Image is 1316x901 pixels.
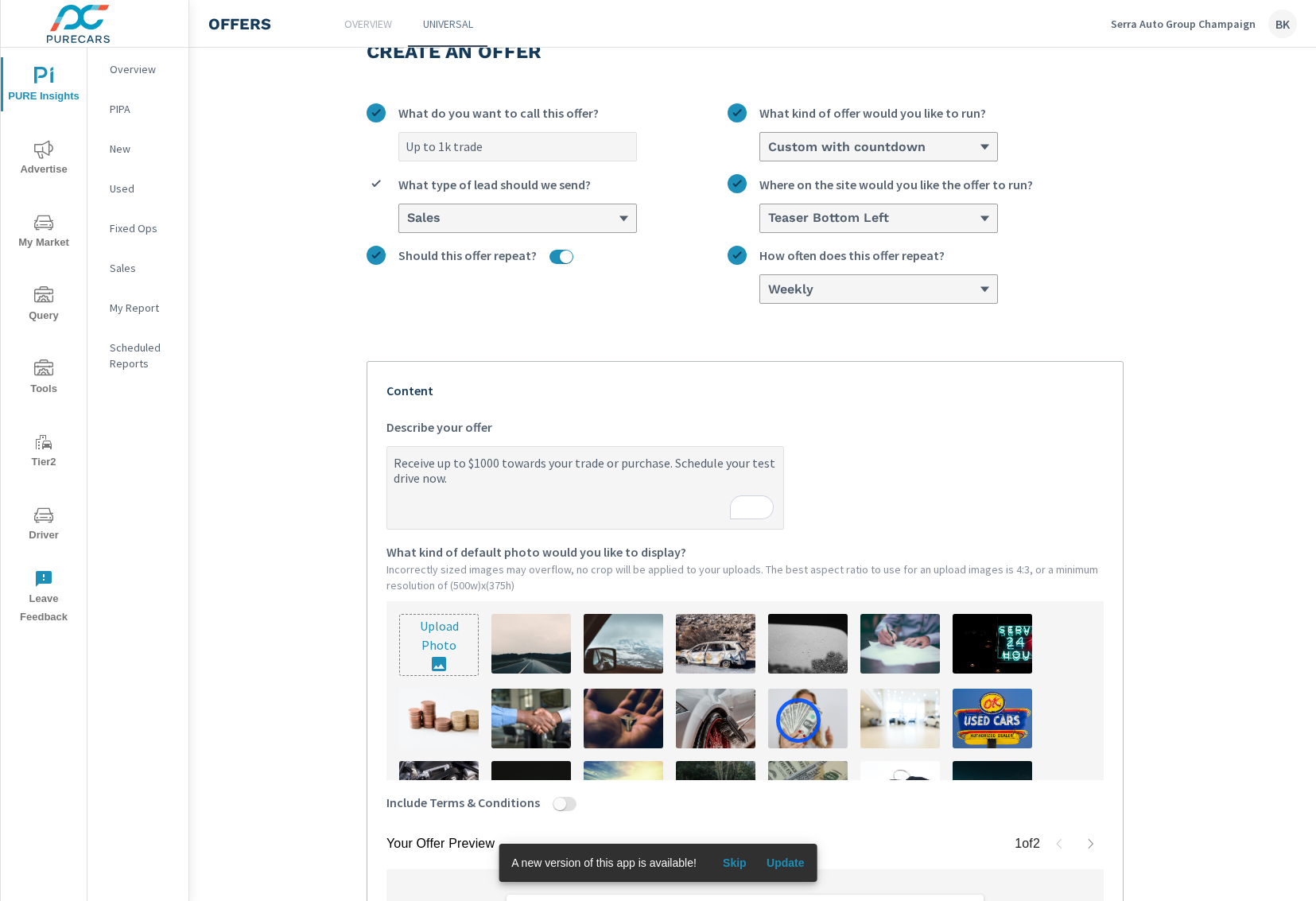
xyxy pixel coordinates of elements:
span: Update [767,856,805,870]
p: Overview [344,16,392,32]
img: description [953,761,1032,821]
div: PIPA [87,97,188,121]
div: Overview [87,57,188,81]
span: Query [6,286,82,325]
span: Driver [6,506,82,545]
h6: Teaser Bottom Left [768,210,889,226]
span: A new version of this app is available! [511,856,697,869]
img: description [953,689,1032,748]
div: Sales [87,256,188,280]
img: description [491,689,571,748]
img: description [399,689,479,748]
p: Used [110,181,176,196]
img: description [860,689,940,748]
img: description [768,689,848,748]
p: PIPA [110,101,176,117]
button: Include Terms & Conditions [553,797,566,811]
img: description [491,614,571,674]
p: My Report [110,300,176,316]
span: What kind of default photo would you like to display? [386,542,686,561]
div: nav menu [1,48,87,633]
span: What type of lead should we send? [398,175,591,194]
div: BK [1268,10,1297,38]
h6: Custom with countdown [768,139,926,155]
img: description [399,761,479,821]
input: Where on the site would you like the offer to run? [767,212,768,226]
p: Sales [110,260,176,276]
p: Serra Auto Group Champaign [1111,17,1256,31]
span: Where on the site would you like the offer to run? [759,175,1033,194]
h6: Weekly [768,282,813,297]
p: Content [386,381,1104,400]
img: description [676,614,755,674]
p: New [110,141,176,157]
span: What do you want to call this offer? [398,103,599,122]
span: Tools [6,359,82,398]
span: Leave Feedback [6,569,82,627]
p: Fixed Ops [110,220,176,236]
img: description [953,614,1032,674]
input: What do you want to call this offer? [399,133,636,161]
span: Describe your offer [386,417,492,437]
img: description [584,614,663,674]
img: description [768,614,848,674]
span: Include Terms & Conditions [386,793,540,812]
p: Universal [423,16,473,32]
img: description [860,614,940,674]
img: description [491,761,571,821]
span: How often does this offer repeat? [759,246,945,265]
div: Scheduled Reports [87,336,188,375]
span: My Market [6,213,82,252]
h6: Sales [407,210,441,226]
textarea: To enrich screen reader interactions, please activate Accessibility in Grammarly extension settings [387,449,783,529]
img: description [676,689,755,748]
p: Incorrectly sized images may overflow, no crop will be applied to your uploads. The best aspect r... [386,561,1104,593]
img: description [768,761,848,821]
p: 1 of 2 [1015,834,1040,853]
div: My Report [87,296,188,320]
img: description [584,689,663,748]
button: Skip [709,850,760,876]
button: Update [760,850,811,876]
p: Scheduled Reports [110,340,176,371]
span: Should this offer repeat? [398,246,537,265]
span: Skip [716,856,754,870]
div: Fixed Ops [87,216,188,240]
span: What kind of offer would you like to run? [759,103,986,122]
span: Advertise [6,140,82,179]
img: description [584,761,663,821]
input: What type of lead should we send? [406,212,407,226]
h4: Offers [208,14,271,33]
span: PURE Insights [6,67,82,106]
p: Your Offer Preview [386,834,495,853]
img: description [860,761,940,821]
img: description [676,761,755,821]
p: Overview [110,61,176,77]
h3: Create an offer [367,38,542,65]
button: Should this offer repeat? [560,250,573,264]
div: Used [87,177,188,200]
span: Tier2 [6,433,82,472]
div: New [87,137,188,161]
